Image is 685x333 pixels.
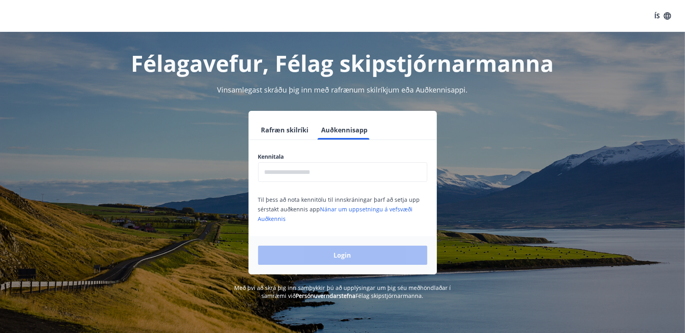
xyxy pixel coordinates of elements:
button: Rafræn skilríki [258,120,312,140]
h1: Félagavefur, Félag skipstjórnarmanna [65,48,620,78]
a: Persónuverndarstefna [296,292,356,300]
button: ÍS [650,9,675,23]
span: Vinsamlegast skráðu þig inn með rafrænum skilríkjum eða Auðkennisappi. [217,85,468,95]
button: Auðkennisapp [318,120,371,140]
a: Nánar um uppsetningu á vefsvæði Auðkennis [258,205,413,223]
label: Kennitala [258,153,427,161]
span: Til þess að nota kennitölu til innskráningar þarf að setja upp sérstakt auðkennis app [258,196,420,223]
span: Með því að skrá þig inn samþykkir þú að upplýsingar um þig séu meðhöndlaðar í samræmi við Félag s... [234,284,451,300]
